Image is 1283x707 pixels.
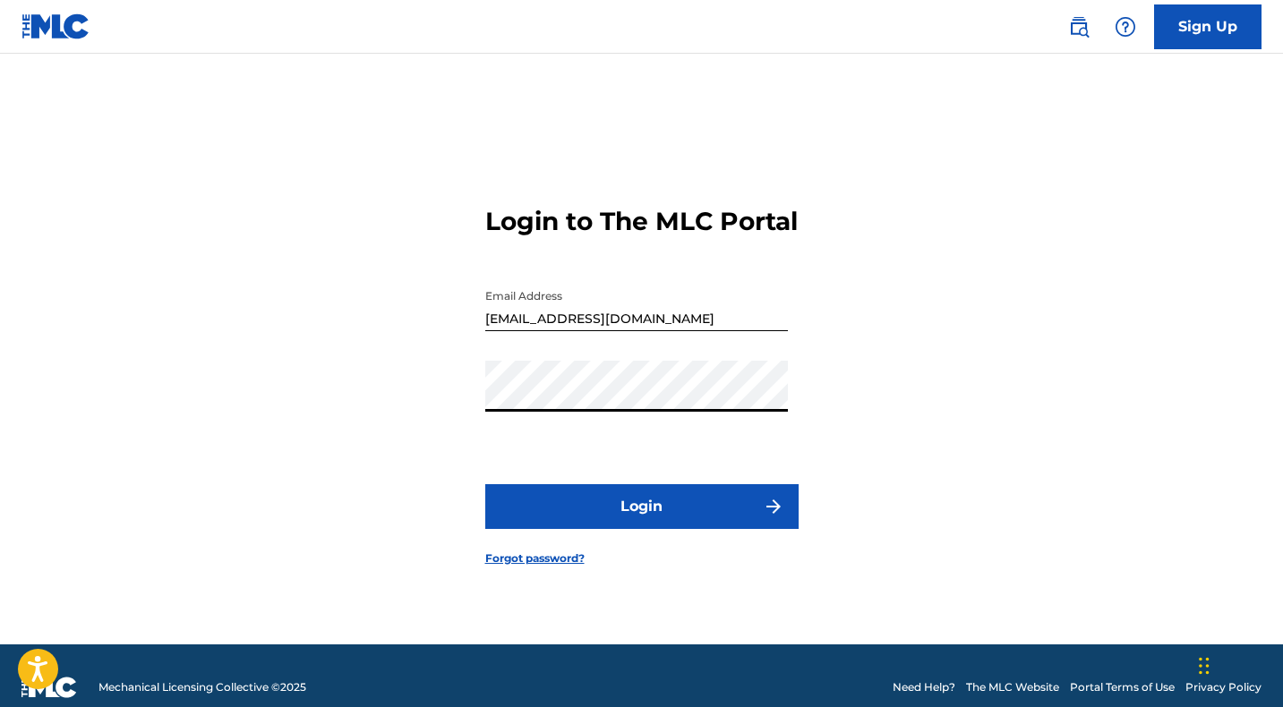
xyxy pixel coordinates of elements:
[1068,16,1090,38] img: search
[893,679,955,695] a: Need Help?
[98,679,306,695] span: Mechanical Licensing Collective © 2025
[1185,679,1262,695] a: Privacy Policy
[1108,9,1143,45] div: Help
[1154,4,1262,49] a: Sign Up
[1193,621,1283,707] iframe: Chat Widget
[1070,679,1175,695] a: Portal Terms of Use
[763,496,784,517] img: f7272a7cc735f4ea7f67.svg
[1193,621,1283,707] div: Widget de chat
[485,484,799,529] button: Login
[21,677,77,698] img: logo
[1061,9,1097,45] a: Public Search
[485,206,798,237] h3: Login to The MLC Portal
[966,679,1059,695] a: The MLC Website
[1199,639,1210,693] div: Arrastrar
[1115,16,1136,38] img: help
[485,550,585,566] a: Forgot password?
[21,13,90,39] img: MLC Logo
